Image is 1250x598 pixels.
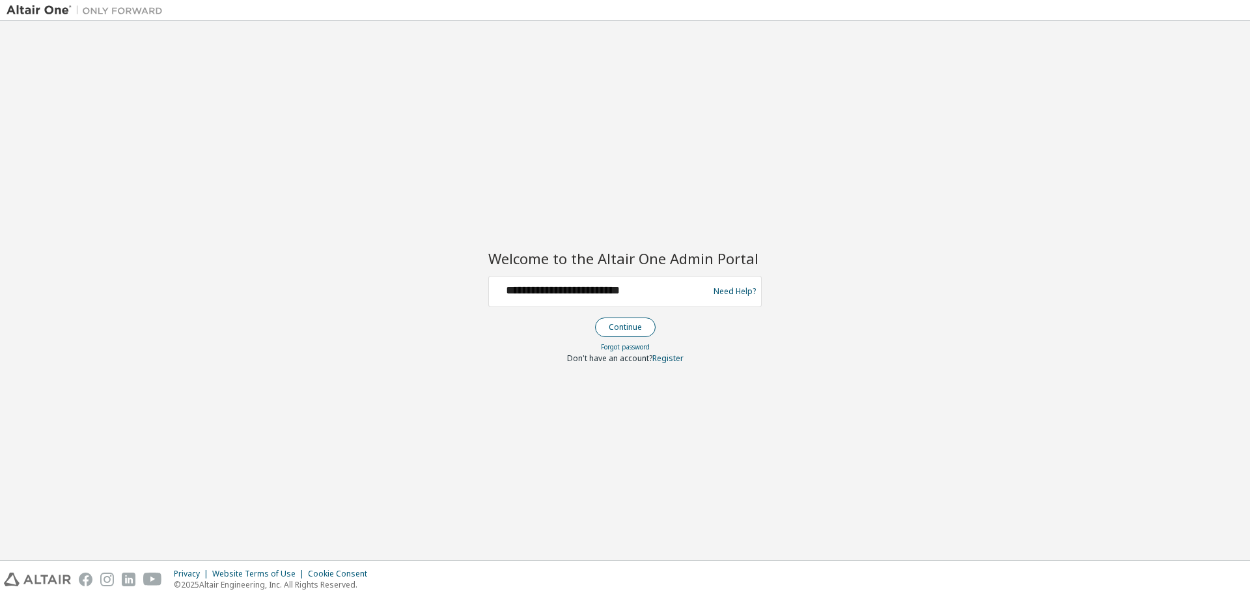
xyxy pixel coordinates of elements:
[212,569,308,579] div: Website Terms of Use
[308,569,375,579] div: Cookie Consent
[143,573,162,586] img: youtube.svg
[595,318,656,337] button: Continue
[601,342,650,351] a: Forgot password
[174,569,212,579] div: Privacy
[100,573,114,586] img: instagram.svg
[4,573,71,586] img: altair_logo.svg
[652,353,684,364] a: Register
[488,249,762,267] h2: Welcome to the Altair One Admin Portal
[79,573,92,586] img: facebook.svg
[714,291,756,292] a: Need Help?
[174,579,375,590] p: © 2025 Altair Engineering, Inc. All Rights Reserved.
[7,4,169,17] img: Altair One
[567,353,652,364] span: Don't have an account?
[122,573,135,586] img: linkedin.svg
